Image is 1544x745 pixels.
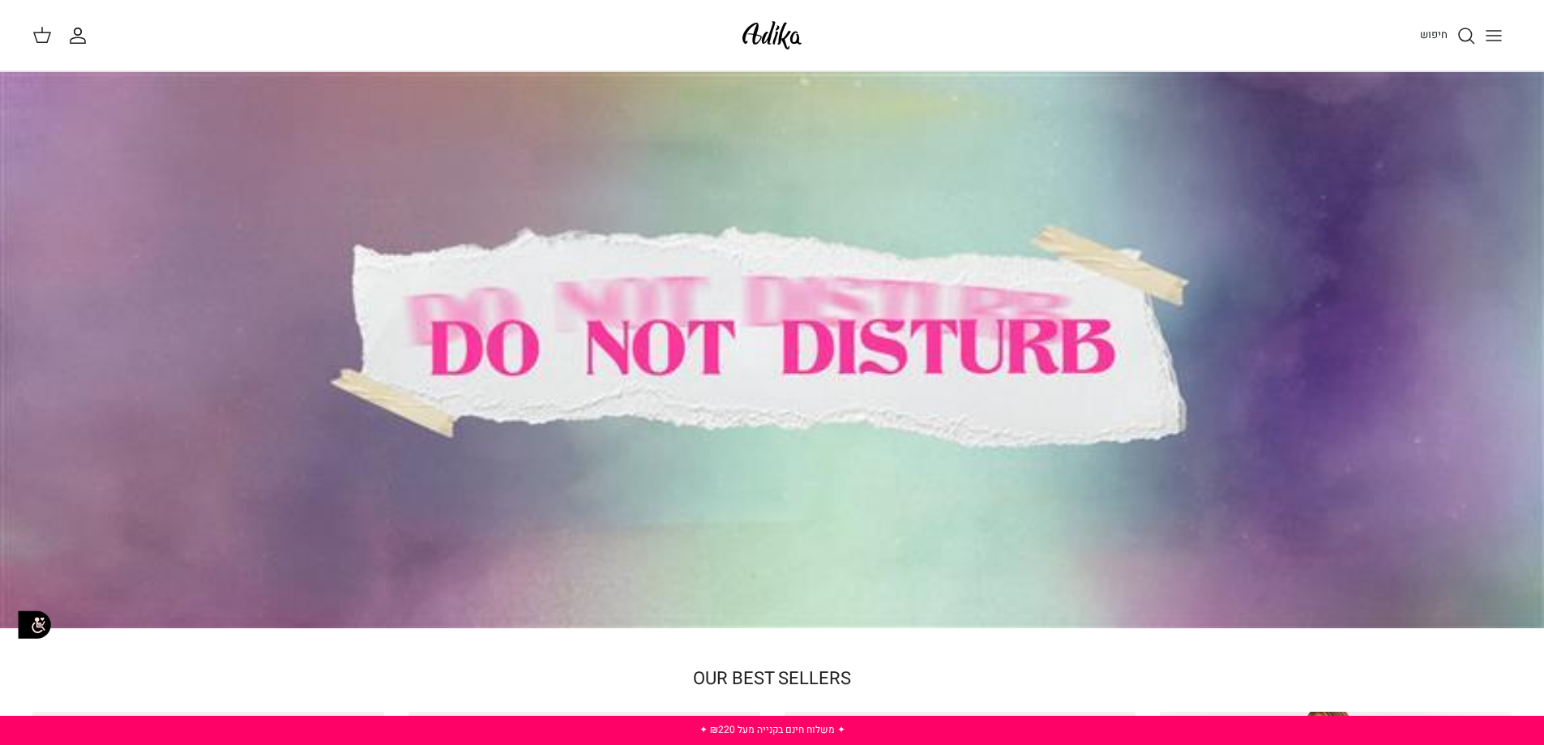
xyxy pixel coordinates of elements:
[1420,26,1476,45] a: חיפוש
[68,26,94,45] a: החשבון שלי
[12,602,57,647] img: accessibility_icon02.svg
[693,666,851,691] a: OUR BEST SELLERS
[1420,27,1448,42] span: חיפוש
[699,722,845,737] a: ✦ משלוח חינם בקנייה מעל ₪220 ✦
[1476,18,1512,54] button: Toggle menu
[738,16,806,54] img: Adika IL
